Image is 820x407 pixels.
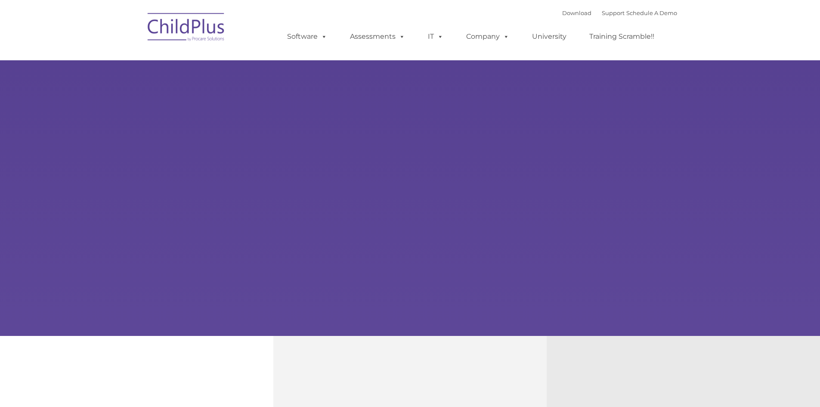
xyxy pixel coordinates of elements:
[458,28,518,45] a: Company
[562,9,591,16] a: Download
[341,28,414,45] a: Assessments
[562,9,677,16] font: |
[602,9,625,16] a: Support
[626,9,677,16] a: Schedule A Demo
[581,28,663,45] a: Training Scramble!!
[419,28,452,45] a: IT
[278,28,336,45] a: Software
[523,28,575,45] a: University
[143,7,229,50] img: ChildPlus by Procare Solutions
